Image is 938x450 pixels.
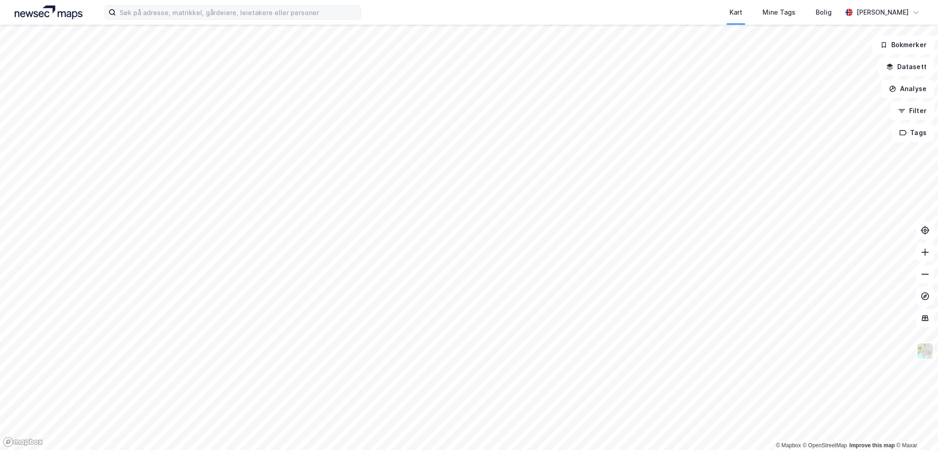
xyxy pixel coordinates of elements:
[872,36,934,54] button: Bokmerker
[776,442,801,449] a: Mapbox
[816,7,832,18] div: Bolig
[856,7,909,18] div: [PERSON_NAME]
[762,7,795,18] div: Mine Tags
[850,442,895,449] a: Improve this map
[916,342,934,360] img: Z
[892,406,938,450] iframe: Chat Widget
[15,5,82,19] img: logo.a4113a55bc3d86da70a041830d287a7e.svg
[892,124,934,142] button: Tags
[3,437,43,447] a: Mapbox homepage
[803,442,847,449] a: OpenStreetMap
[116,5,361,19] input: Søk på adresse, matrikkel, gårdeiere, leietakere eller personer
[890,102,934,120] button: Filter
[881,80,934,98] button: Analyse
[892,406,938,450] div: Kontrollprogram for chat
[730,7,742,18] div: Kart
[878,58,934,76] button: Datasett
